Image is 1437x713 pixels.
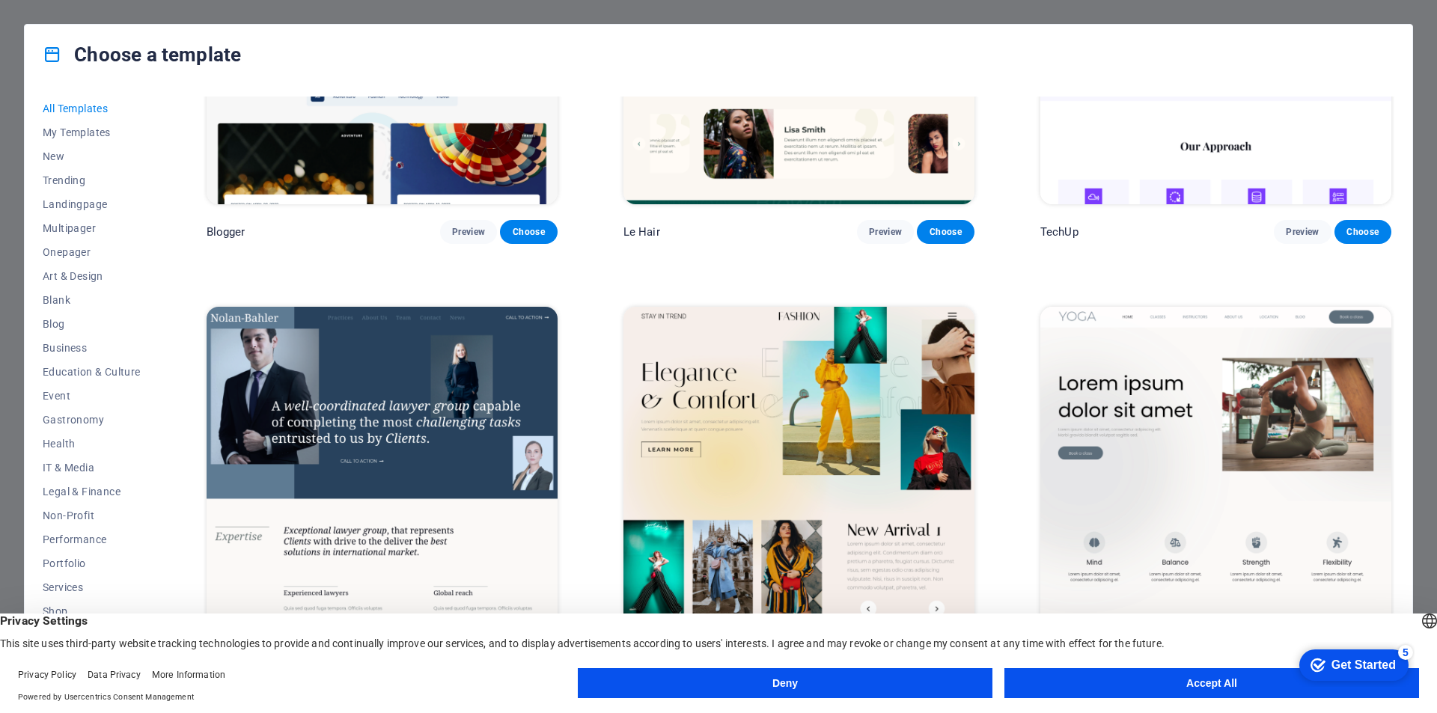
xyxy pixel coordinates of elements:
[43,390,141,402] span: Event
[43,533,141,545] span: Performance
[43,438,141,450] span: Health
[43,408,141,432] button: Gastronomy
[43,126,141,138] span: My Templates
[452,226,485,238] span: Preview
[43,575,141,599] button: Services
[43,509,141,521] span: Non-Profit
[43,198,141,210] span: Landingpage
[1346,226,1379,238] span: Choose
[43,480,141,504] button: Legal & Finance
[207,224,245,239] p: Blogger
[1334,220,1391,244] button: Choose
[43,342,141,354] span: Business
[43,581,141,593] span: Services
[43,174,141,186] span: Trending
[440,220,497,244] button: Preview
[929,226,962,238] span: Choose
[43,360,141,384] button: Education & Culture
[869,226,902,238] span: Preview
[12,7,121,39] div: Get Started 5 items remaining, 0% complete
[1040,307,1391,630] img: Yoga
[43,456,141,480] button: IT & Media
[43,294,141,306] span: Blank
[43,599,141,623] button: Shop
[43,270,141,282] span: Art & Design
[43,246,141,258] span: Onepager
[43,318,141,330] span: Blog
[43,414,141,426] span: Gastronomy
[500,220,557,244] button: Choose
[1040,224,1078,239] p: TechUp
[43,120,141,144] button: My Templates
[1286,226,1319,238] span: Preview
[43,312,141,336] button: Blog
[43,264,141,288] button: Art & Design
[43,216,141,240] button: Multipager
[43,168,141,192] button: Trending
[43,144,141,168] button: New
[43,43,241,67] h4: Choose a template
[44,16,109,30] div: Get Started
[43,527,141,551] button: Performance
[623,307,974,630] img: Fashion
[43,504,141,527] button: Non-Profit
[43,486,141,498] span: Legal & Finance
[917,220,974,244] button: Choose
[512,226,545,238] span: Choose
[207,307,558,630] img: Nolan-Bahler
[43,557,141,569] span: Portfolio
[43,192,141,216] button: Landingpage
[43,384,141,408] button: Event
[43,432,141,456] button: Health
[43,366,141,378] span: Education & Culture
[43,102,141,114] span: All Templates
[43,288,141,312] button: Blank
[43,605,141,617] span: Shop
[43,222,141,234] span: Multipager
[1274,220,1331,244] button: Preview
[43,462,141,474] span: IT & Media
[623,224,660,239] p: Le Hair
[43,97,141,120] button: All Templates
[43,551,141,575] button: Portfolio
[43,150,141,162] span: New
[43,336,141,360] button: Business
[857,220,914,244] button: Preview
[111,3,126,18] div: 5
[43,240,141,264] button: Onepager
